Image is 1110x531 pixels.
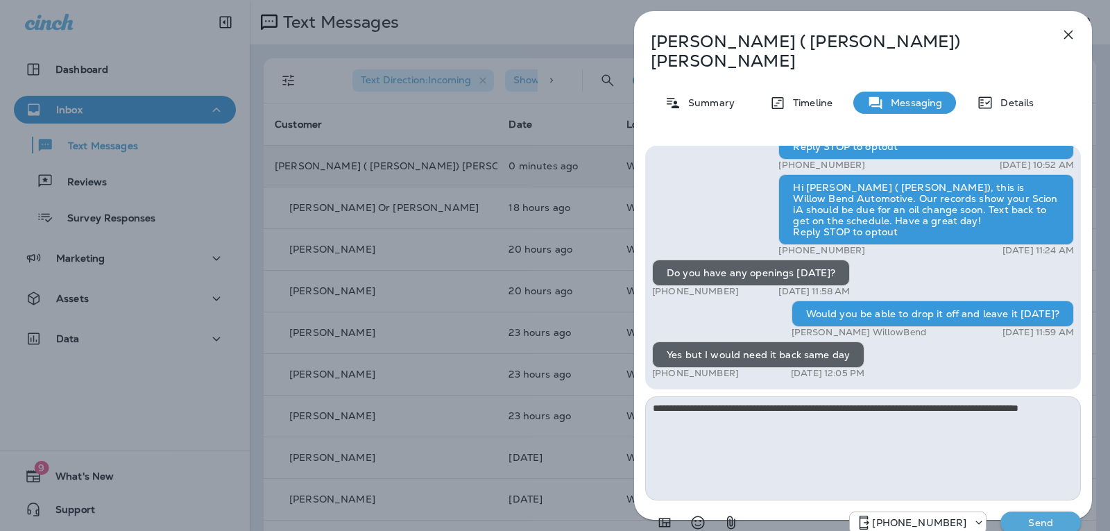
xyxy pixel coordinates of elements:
p: [DATE] 11:59 AM [1002,327,1074,338]
p: [PERSON_NAME] ( [PERSON_NAME]) [PERSON_NAME] [651,32,1030,71]
p: [PHONE_NUMBER] [778,245,865,256]
p: [DATE] 10:52 AM [1000,160,1074,171]
div: Would you be able to drop it off and leave it [DATE]? [792,301,1074,327]
p: [PHONE_NUMBER] [652,368,739,379]
div: +1 (813) 497-4455 [850,514,986,531]
p: [PHONE_NUMBER] [652,286,739,297]
p: [DATE] 12:05 PM [791,368,864,379]
p: [PHONE_NUMBER] [872,517,966,528]
div: Hi [PERSON_NAME] ( [PERSON_NAME]), this is Willow Bend Automotive. Our records show your Scion iA... [778,174,1074,245]
div: Yes but I would need it back same day [652,342,864,368]
p: [DATE] 11:24 AM [1002,245,1074,256]
p: Timeline [786,97,832,108]
p: Send [1011,516,1070,529]
p: Summary [681,97,735,108]
p: [PHONE_NUMBER] [778,160,865,171]
div: Do you have any openings [DATE]? [652,260,850,286]
p: Messaging [884,97,942,108]
p: Details [993,97,1034,108]
p: [DATE] 11:58 AM [778,286,850,297]
p: [PERSON_NAME] WillowBend [792,327,926,338]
